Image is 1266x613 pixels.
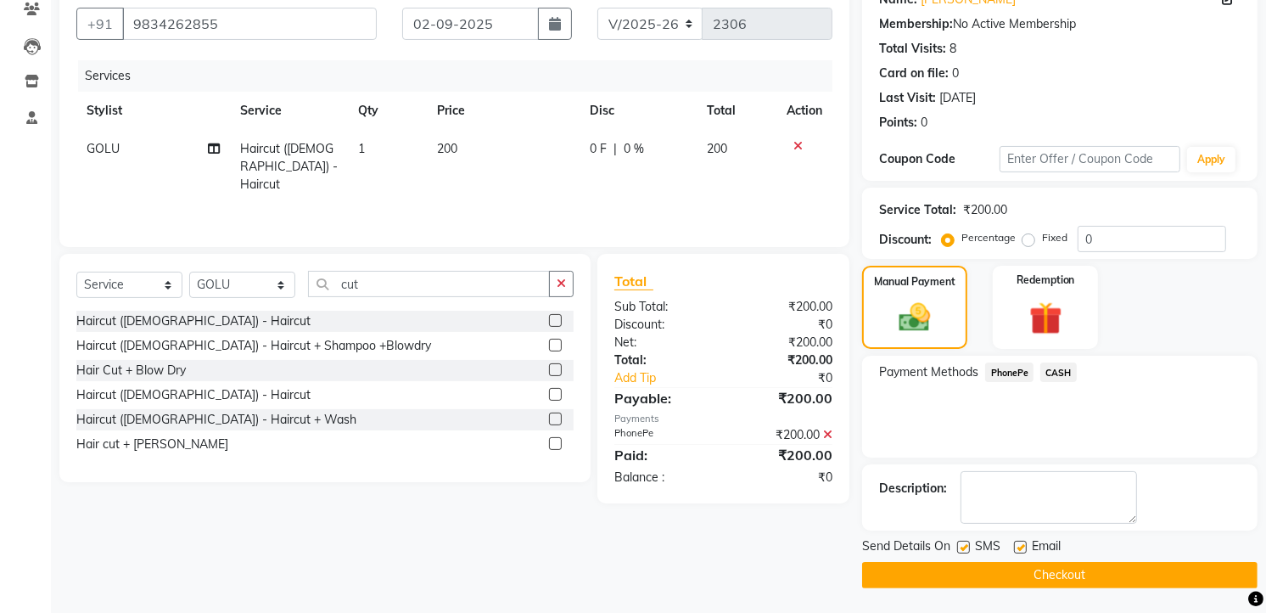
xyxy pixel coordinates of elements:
[724,351,846,369] div: ₹200.00
[874,274,955,290] label: Manual Payment
[590,140,607,158] span: 0 F
[985,363,1034,382] span: PhonePe
[76,362,186,380] div: Hair Cut + Blow Dry
[613,140,617,158] span: |
[602,351,724,369] div: Total:
[862,537,950,559] span: Send Details On
[358,141,365,156] span: 1
[707,141,727,156] span: 200
[961,230,1016,245] label: Percentage
[308,271,550,297] input: Search or Scan
[939,89,976,107] div: [DATE]
[602,298,724,316] div: Sub Total:
[724,334,846,351] div: ₹200.00
[776,92,832,130] th: Action
[879,89,936,107] div: Last Visit:
[348,92,427,130] th: Qty
[952,65,959,82] div: 0
[76,8,124,40] button: +91
[76,386,311,404] div: Haircut ([DEMOGRAPHIC_DATA]) - Haircut
[879,480,947,498] div: Description:
[921,114,927,132] div: 0
[724,469,846,486] div: ₹0
[949,40,956,58] div: 8
[602,445,724,465] div: Paid:
[240,141,338,192] span: Haircut ([DEMOGRAPHIC_DATA]) - Haircut
[879,231,932,249] div: Discount:
[1042,230,1067,245] label: Fixed
[76,92,230,130] th: Stylist
[602,316,724,334] div: Discount:
[1000,146,1180,172] input: Enter Offer / Coupon Code
[1019,298,1073,339] img: _gift.svg
[724,298,846,316] div: ₹200.00
[614,412,832,426] div: Payments
[744,369,846,387] div: ₹0
[963,201,1007,219] div: ₹200.00
[614,273,653,290] span: Total
[879,201,956,219] div: Service Total:
[437,141,457,156] span: 200
[122,8,377,40] input: Search by Name/Mobile/Email/Code
[1040,363,1077,382] span: CASH
[602,388,724,408] div: Payable:
[879,150,1000,168] div: Coupon Code
[1187,147,1235,172] button: Apply
[76,436,228,453] div: Hair cut + [PERSON_NAME]
[1017,273,1075,288] label: Redemption
[76,411,356,429] div: Haircut ([DEMOGRAPHIC_DATA]) - Haircut + Wash
[230,92,348,130] th: Service
[879,114,917,132] div: Points:
[602,369,744,387] a: Add Tip
[724,316,846,334] div: ₹0
[879,15,953,33] div: Membership:
[580,92,697,130] th: Disc
[624,140,644,158] span: 0 %
[724,388,846,408] div: ₹200.00
[724,445,846,465] div: ₹200.00
[697,92,776,130] th: Total
[862,562,1258,588] button: Checkout
[975,537,1000,559] span: SMS
[76,312,311,330] div: Haircut ([DEMOGRAPHIC_DATA]) - Haircut
[1032,537,1061,559] span: Email
[602,426,724,444] div: PhonePe
[602,334,724,351] div: Net:
[889,300,940,335] img: _cash.svg
[724,426,846,444] div: ₹200.00
[879,40,946,58] div: Total Visits:
[879,363,978,381] span: Payment Methods
[602,469,724,486] div: Balance :
[879,65,949,82] div: Card on file:
[76,337,431,355] div: Haircut ([DEMOGRAPHIC_DATA]) - Haircut + Shampoo +Blowdry
[87,141,120,156] span: GOLU
[78,60,845,92] div: Services
[427,92,580,130] th: Price
[879,15,1241,33] div: No Active Membership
